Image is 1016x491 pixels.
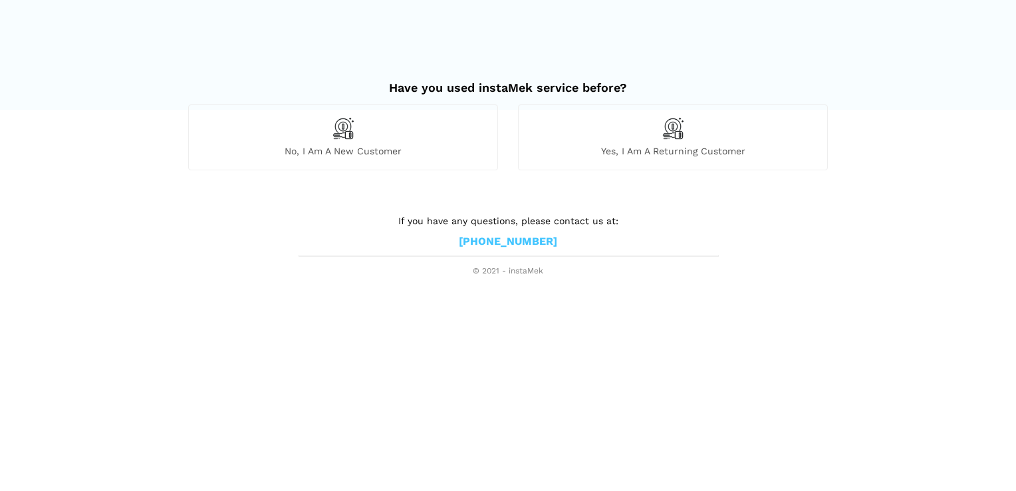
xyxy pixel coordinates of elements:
[519,145,827,157] span: Yes, I am a returning customer
[459,235,557,249] a: [PHONE_NUMBER]
[299,214,717,228] p: If you have any questions, please contact us at:
[299,266,717,277] span: © 2021 - instaMek
[189,145,497,157] span: No, I am a new customer
[188,67,828,95] h2: Have you used instaMek service before?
